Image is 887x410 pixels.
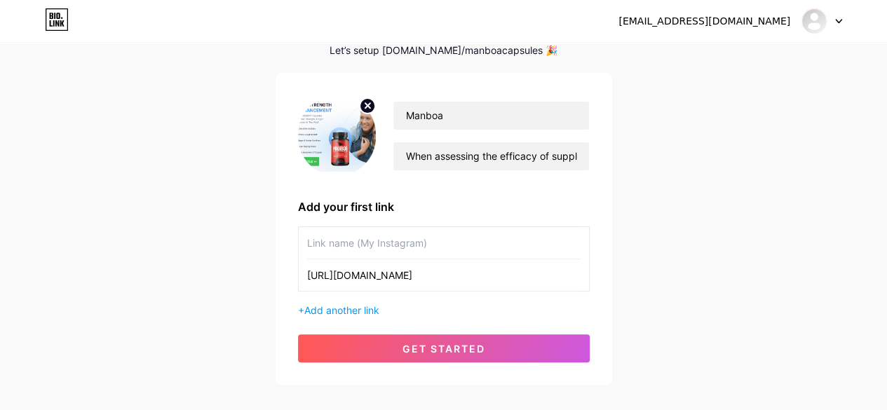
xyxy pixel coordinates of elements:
[304,304,379,316] span: Add another link
[307,259,581,291] input: URL (https://instagram.com/yourname)
[298,334,590,362] button: get started
[298,95,377,176] img: profile pic
[307,227,581,259] input: Link name (My Instagram)
[801,8,827,34] img: manboacapsules
[393,142,588,170] input: bio
[393,102,588,130] input: Your name
[298,303,590,317] div: +
[276,45,612,56] div: Let’s setup [DOMAIN_NAME]/manboacapsules 🎉
[298,198,590,215] div: Add your first link
[618,14,790,29] div: [EMAIL_ADDRESS][DOMAIN_NAME]
[402,343,485,355] span: get started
